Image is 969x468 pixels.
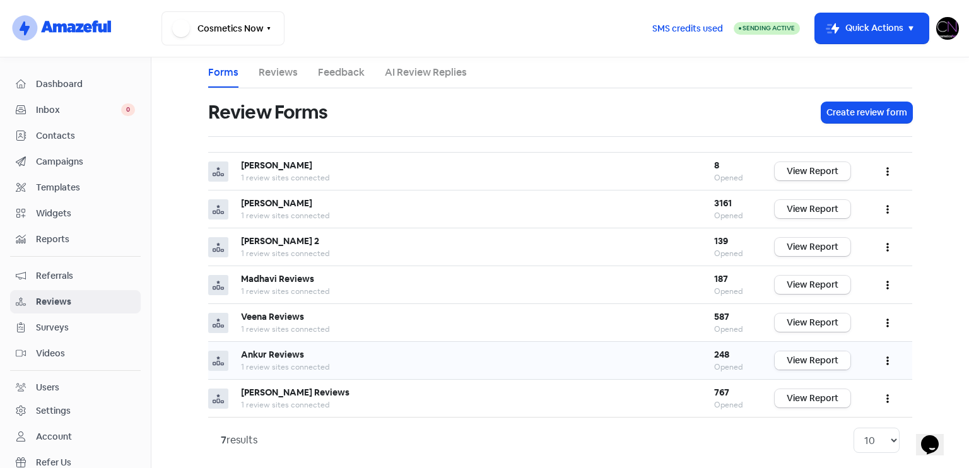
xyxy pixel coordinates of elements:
b: 8 [714,160,719,171]
span: 1 review sites connected [241,324,329,334]
div: results [221,433,257,448]
span: 0 [121,103,135,116]
div: Users [36,381,59,394]
span: Videos [36,347,135,360]
a: View Report [775,238,850,256]
a: AI Review Replies [385,65,467,80]
button: Quick Actions [815,13,929,44]
a: Reviews [10,290,141,313]
b: [PERSON_NAME] 2 [241,235,319,247]
div: Opened [714,248,749,259]
span: 1 review sites connected [241,249,329,259]
div: Opened [714,210,749,221]
img: User [936,17,959,40]
button: Cosmetics Now [161,11,285,45]
span: 1 review sites connected [241,173,329,183]
button: Create review form [821,102,912,123]
span: Campaigns [36,155,135,168]
div: Opened [714,399,749,411]
span: Sending Active [743,24,795,32]
a: Forms [208,65,238,80]
span: Dashboard [36,78,135,91]
a: Inbox 0 [10,98,141,122]
span: 1 review sites connected [241,286,329,296]
a: View Report [775,313,850,332]
a: Templates [10,176,141,199]
span: Referrals [36,269,135,283]
iframe: chat widget [916,418,956,455]
div: Opened [714,324,749,335]
a: View Report [775,389,850,407]
a: Feedback [318,65,365,80]
b: Veena Reviews [241,311,304,322]
b: [PERSON_NAME] [241,160,312,171]
a: Sending Active [734,21,800,36]
a: SMS credits used [642,21,734,34]
b: Ankur Reviews [241,349,304,360]
span: SMS credits used [652,22,723,35]
div: Settings [36,404,71,418]
div: Opened [714,286,749,297]
span: Widgets [36,207,135,220]
div: Opened [714,172,749,184]
span: 1 review sites connected [241,362,329,372]
span: 1 review sites connected [241,211,329,221]
span: 1 review sites connected [241,400,329,410]
b: 587 [714,311,729,322]
div: Opened [714,361,749,373]
a: Contacts [10,124,141,148]
a: Users [10,376,141,399]
strong: 7 [221,433,226,447]
span: Contacts [36,129,135,143]
h1: Review Forms [208,92,327,132]
a: Videos [10,342,141,365]
span: Templates [36,181,135,194]
a: Referrals [10,264,141,288]
span: Reports [36,233,135,246]
b: 767 [714,387,729,398]
a: Reviews [259,65,298,80]
a: View Report [775,162,850,180]
b: [PERSON_NAME] [241,197,312,209]
b: 248 [714,349,729,360]
b: [PERSON_NAME] Reviews [241,387,349,398]
a: View Report [775,351,850,370]
b: Madhavi Reviews [241,273,314,284]
a: Campaigns [10,150,141,173]
div: Account [36,430,72,443]
b: 3161 [714,197,732,209]
a: View Report [775,200,850,218]
span: Surveys [36,321,135,334]
a: Surveys [10,316,141,339]
a: Account [10,425,141,448]
a: Settings [10,399,141,423]
a: View Report [775,276,850,294]
b: 139 [714,235,728,247]
a: Reports [10,228,141,251]
span: Reviews [36,295,135,308]
a: Widgets [10,202,141,225]
a: Dashboard [10,73,141,96]
span: Inbox [36,103,121,117]
b: 187 [714,273,728,284]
